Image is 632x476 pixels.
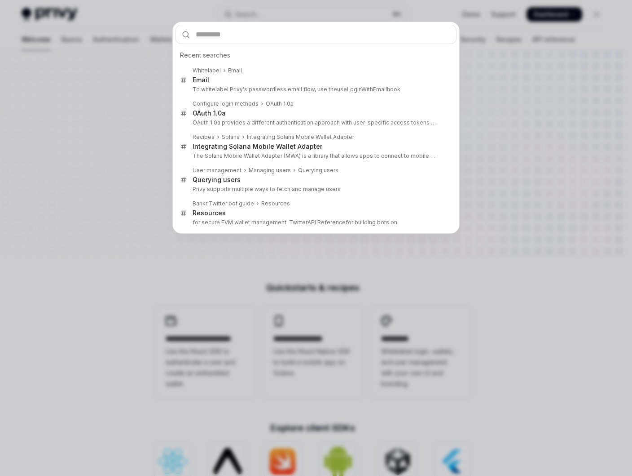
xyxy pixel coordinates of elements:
[249,167,291,174] div: Managing users
[222,133,240,141] div: Solana
[193,133,215,141] div: Recipes
[193,86,438,93] p: To whitelabel Privy's passwordless email flow, use the hook
[228,67,242,74] div: Email
[193,167,241,174] div: User management
[193,67,221,74] div: Whitelabel
[193,152,438,160] p: The Solana Mobile Wallet Adapter (MWA) is a library that allows apps to connect to mobile Solana wal
[193,209,226,217] div: Resources
[193,119,438,126] p: OAuth 1.0a provides a different authentication approach with user-specific access tokens and separat
[337,86,387,93] b: useLoginWithEmail
[193,176,241,184] div: ing users
[193,219,438,226] p: for secure EVM wallet management. Twitter for building bots on
[266,100,294,107] div: OAuth 1.0a
[193,186,438,193] p: Privy supports multiple ways to fetch and manage users
[193,100,259,107] div: Configure login methods
[193,109,226,117] div: OAuth 1.0a
[180,51,230,60] span: Recent searches
[261,200,290,207] div: Resources
[193,142,322,151] div: Integrating Solana Mobile Wallet Adapter
[298,167,338,174] div: Querying users
[307,219,346,226] b: API Reference
[193,76,209,84] div: Email
[193,200,254,207] div: Bankr Twitter bot guide
[247,133,354,141] div: Integrating Solana Mobile Wallet Adapter
[193,176,211,183] b: Query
